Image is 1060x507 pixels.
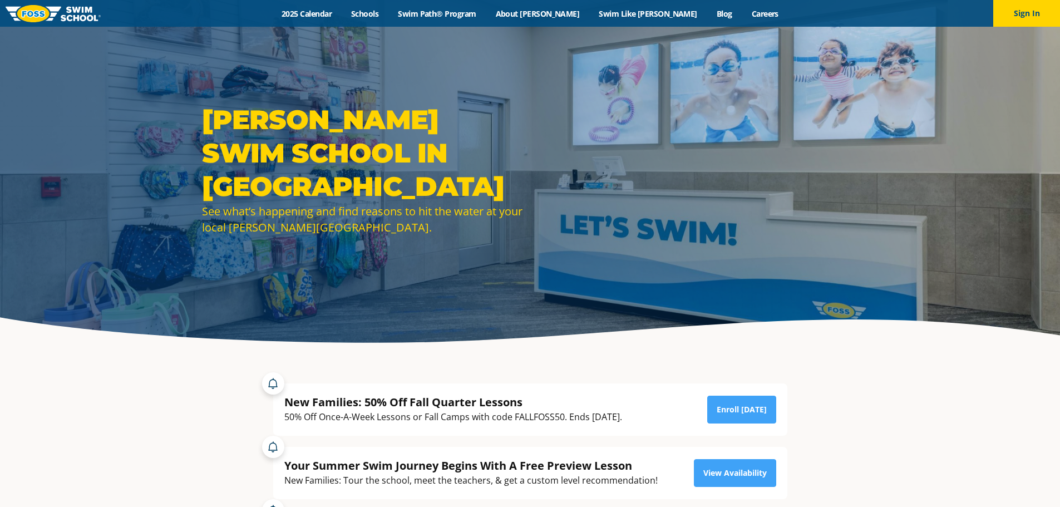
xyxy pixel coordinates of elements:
a: View Availability [694,459,776,487]
a: Swim Like [PERSON_NAME] [589,8,707,19]
a: Swim Path® Program [388,8,486,19]
a: Schools [342,8,388,19]
a: Enroll [DATE] [707,396,776,424]
h1: [PERSON_NAME] Swim School in [GEOGRAPHIC_DATA] [202,103,525,203]
div: 50% Off Once-A-Week Lessons or Fall Camps with code FALLFOSS50. Ends [DATE]. [284,410,622,425]
a: 2025 Calendar [272,8,342,19]
div: New Families: 50% Off Fall Quarter Lessons [284,395,622,410]
a: About [PERSON_NAME] [486,8,589,19]
div: Your Summer Swim Journey Begins With A Free Preview Lesson [284,458,658,473]
a: Careers [742,8,788,19]
div: New Families: Tour the school, meet the teachers, & get a custom level recommendation! [284,473,658,488]
img: FOSS Swim School Logo [6,5,101,22]
a: Blog [707,8,742,19]
div: See what’s happening and find reasons to hit the water at your local [PERSON_NAME][GEOGRAPHIC_DATA]. [202,203,525,235]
